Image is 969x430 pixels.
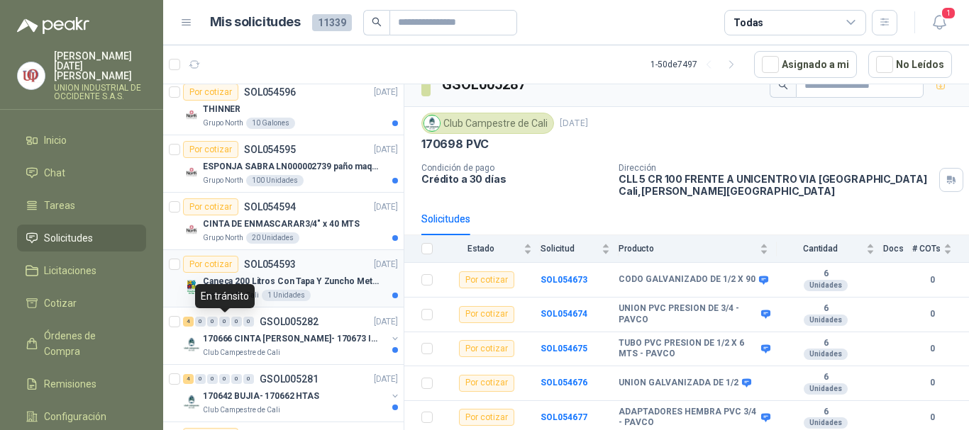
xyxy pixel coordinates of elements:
b: TUBO PVC PRESION DE 1/2 X 6 MTS - PAVCO [619,338,758,360]
div: Por cotizar [183,198,238,215]
a: SOL054675 [541,344,587,353]
p: Club Campestre de Cali [203,347,280,358]
a: Por cotizarSOL054594[DATE] Company LogoCINTA DE ENMASCARAR3/4" x 40 MTSGrupo North20 Unidades [163,193,404,250]
a: Inicio [17,127,146,154]
b: SOL054676 [541,378,587,387]
span: Producto [619,244,757,254]
a: Por cotizarSOL054593[DATE] Company LogoCaneca 200 Litros Con Tapa Y Zuncho MetalicoZoologico De C... [163,250,404,307]
p: Dirección [619,163,934,173]
a: Cotizar [17,290,146,317]
b: ADAPTADORES HEMBRA PVC 3/4 - PAVCO [619,407,758,429]
a: Por cotizarSOL054596[DATE] Company LogoTHINNERGrupo North10 Galones [163,78,404,135]
div: 0 [243,374,254,384]
div: Por cotizar [459,340,514,357]
span: Solicitudes [44,230,93,246]
span: Tareas [44,198,75,213]
a: 4 0 0 0 0 0 GSOL005281[DATE] Company Logo170642 BUJIA- 170662 HTASClub Campestre de Cali [183,370,401,416]
span: # COTs [912,244,941,254]
div: 4 [183,317,194,327]
div: 0 [195,374,206,384]
a: 4 0 0 0 0 0 GSOL005282[DATE] Company Logo170666 CINTA [PERSON_NAME]- 170673 IMPERMEABILIClub Camp... [183,313,401,358]
div: Unidades [804,280,848,291]
div: 0 [219,317,230,327]
p: 170642 BUJIA- 170662 HTAS [203,390,319,403]
a: SOL054673 [541,275,587,285]
img: Company Logo [183,278,200,295]
div: 1 Unidades [262,290,311,301]
div: Solicitudes [421,211,470,227]
b: CODO GALVANIZADO DE 1/2 X 90 [619,274,755,285]
p: GSOL005282 [260,317,319,327]
p: [DATE] [374,373,398,386]
span: 1 [941,6,956,20]
div: Por cotizar [459,271,514,288]
b: 0 [912,411,952,424]
div: 0 [231,374,242,384]
img: Logo peakr [17,17,89,34]
span: search [778,80,788,90]
p: Zoologico De Cali [203,290,259,301]
span: Remisiones [44,376,96,392]
b: 0 [912,273,952,287]
p: [DATE] [374,143,398,157]
div: 20 Unidades [246,232,299,244]
a: Licitaciones [17,257,146,284]
div: Por cotizar [183,256,238,273]
th: Cantidad [777,235,883,263]
button: No Leídos [868,51,952,78]
button: 1 [926,10,952,35]
a: Órdenes de Compra [17,322,146,365]
p: ESPONJA SABRA LN000002739 paño maquina 3m 14cm x10 m [203,160,380,174]
p: UNION INDUSTRIAL DE OCCIDENTE S.A.S. [54,84,146,101]
b: 6 [777,268,875,280]
p: 170666 CINTA [PERSON_NAME]- 170673 IMPERMEABILI [203,332,380,346]
span: Órdenes de Compra [44,328,133,359]
p: Club Campestre de Cali [203,404,280,416]
th: Producto [619,235,777,263]
img: Company Logo [183,106,200,123]
span: Cotizar [44,295,77,311]
div: Por cotizar [459,409,514,426]
b: 6 [777,303,875,315]
div: Por cotizar [459,306,514,323]
b: 6 [777,372,875,383]
div: 10 Galones [246,118,295,129]
button: Asignado a mi [754,51,857,78]
img: Company Logo [183,336,200,353]
div: 100 Unidades [246,175,304,186]
a: Tareas [17,192,146,219]
div: 0 [207,374,218,384]
p: [DATE] [560,117,588,130]
b: UNION PVC PRESION DE 3/4 - PAVCO [619,303,758,325]
th: Estado [441,235,541,263]
div: Por cotizar [459,375,514,392]
p: CINTA DE ENMASCARAR3/4" x 40 MTS [203,217,360,231]
span: Chat [44,165,65,181]
span: Estado [441,244,521,254]
img: Company Logo [424,115,440,131]
p: [DATE] [374,315,398,329]
div: 0 [219,374,230,384]
b: 0 [912,342,952,356]
p: [PERSON_NAME][DATE] [PERSON_NAME] [54,51,146,81]
a: Solicitudes [17,225,146,251]
img: Company Logo [183,164,200,181]
img: Company Logo [183,221,200,238]
div: Club Campestre de Cali [421,113,554,134]
div: 0 [195,317,206,327]
p: GSOL005281 [260,374,319,384]
p: SOL054595 [244,145,296,154]
p: Grupo North [203,175,243,186]
p: Caneca 200 Litros Con Tapa Y Zuncho Metalico [203,275,380,288]
th: Solicitud [541,235,619,263]
div: 4 [183,374,194,384]
b: 0 [912,307,952,321]
div: 0 [243,317,254,327]
p: [DATE] [374,86,398,99]
div: 0 [231,317,242,327]
span: search [372,17,382,27]
p: SOL054594 [244,202,296,212]
a: Configuración [17,403,146,430]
